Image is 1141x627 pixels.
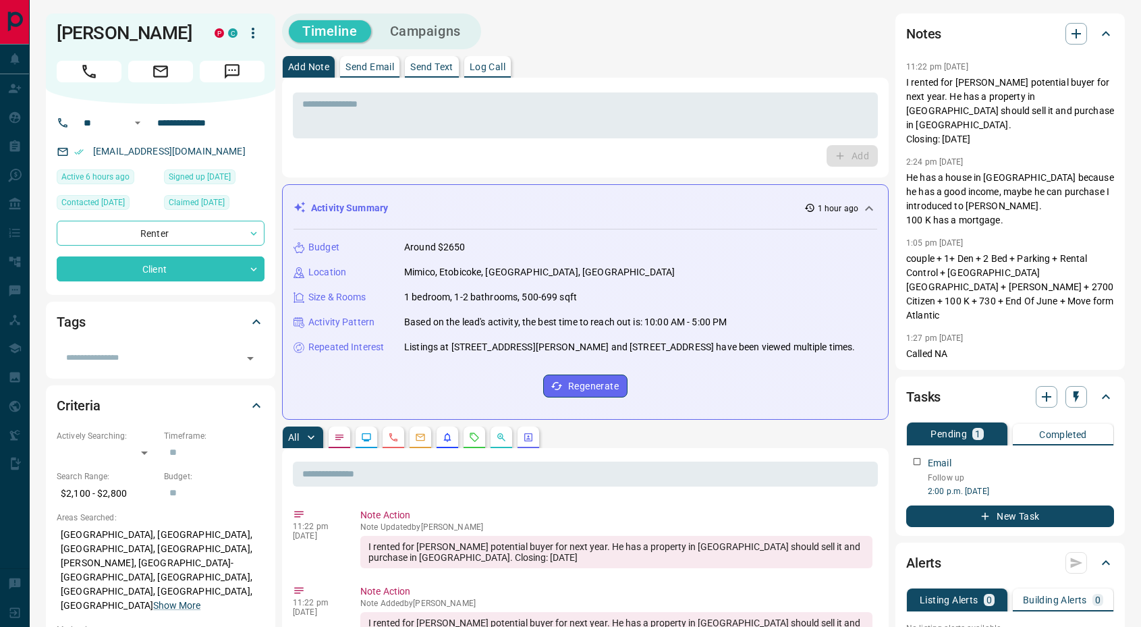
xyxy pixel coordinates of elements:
[404,340,855,354] p: Listings at [STREET_ADDRESS][PERSON_NAME] and [STREET_ADDRESS] have been viewed multiple times.
[906,171,1114,227] p: He has a house in [GEOGRAPHIC_DATA] because he has a good income, maybe he can purchase I introdu...
[360,522,872,532] p: Note Updated by [PERSON_NAME]
[164,169,265,188] div: Tue May 06 2025
[57,395,101,416] h2: Criteria
[241,349,260,368] button: Open
[288,62,329,72] p: Add Note
[404,265,675,279] p: Mimico, Etobicoke, [GEOGRAPHIC_DATA], [GEOGRAPHIC_DATA]
[57,311,85,333] h2: Tags
[906,381,1114,413] div: Tasks
[128,61,193,82] span: Email
[404,315,727,329] p: Based on the lead's activity, the best time to reach out is: 10:00 AM - 5:00 PM
[164,470,265,483] p: Budget:
[293,598,340,607] p: 11:22 pm
[169,196,225,209] span: Claimed [DATE]
[57,524,265,617] p: [GEOGRAPHIC_DATA], [GEOGRAPHIC_DATA], [GEOGRAPHIC_DATA], [GEOGRAPHIC_DATA], [PERSON_NAME], [GEOGR...
[906,552,941,574] h2: Alerts
[57,169,157,188] div: Sat Aug 16 2025
[57,306,265,338] div: Tags
[289,20,371,43] button: Timeline
[308,265,346,279] p: Location
[215,28,224,38] div: property.ca
[360,536,872,568] div: I rented for [PERSON_NAME] potential buyer for next year. He has a property in [GEOGRAPHIC_DATA] ...
[410,62,453,72] p: Send Text
[57,195,157,214] div: Tue May 06 2025
[293,531,340,541] p: [DATE]
[906,547,1114,579] div: Alerts
[415,432,426,443] svg: Emails
[906,18,1114,50] div: Notes
[543,375,628,398] button: Regenerate
[61,170,130,184] span: Active 6 hours ago
[169,170,231,184] span: Signed up [DATE]
[523,432,534,443] svg: Agent Actions
[57,389,265,422] div: Criteria
[906,333,964,343] p: 1:27 pm [DATE]
[57,61,121,82] span: Call
[906,23,941,45] h2: Notes
[404,290,577,304] p: 1 bedroom, 1-2 bathrooms, 500-699 sqft
[308,340,384,354] p: Repeated Interest
[294,196,877,221] div: Activity Summary1 hour ago
[57,512,265,524] p: Areas Searched:
[57,22,194,44] h1: [PERSON_NAME]
[360,599,872,608] p: Note Added by [PERSON_NAME]
[818,202,858,215] p: 1 hour ago
[311,201,388,215] p: Activity Summary
[61,196,125,209] span: Contacted [DATE]
[57,470,157,483] p: Search Range:
[57,221,265,246] div: Renter
[164,195,265,214] div: Tue May 06 2025
[164,430,265,442] p: Timeframe:
[293,607,340,617] p: [DATE]
[906,386,941,408] h2: Tasks
[920,595,978,605] p: Listing Alerts
[360,508,872,522] p: Note Action
[1039,430,1087,439] p: Completed
[308,240,339,254] p: Budget
[228,28,238,38] div: condos.ca
[308,290,366,304] p: Size & Rooms
[130,115,146,131] button: Open
[93,146,246,157] a: [EMAIL_ADDRESS][DOMAIN_NAME]
[496,432,507,443] svg: Opportunities
[361,432,372,443] svg: Lead Browsing Activity
[906,238,964,248] p: 1:05 pm [DATE]
[288,433,299,442] p: All
[57,430,157,442] p: Actively Searching:
[906,347,1114,361] p: Called NA
[442,432,453,443] svg: Listing Alerts
[906,157,964,167] p: 2:24 pm [DATE]
[469,432,480,443] svg: Requests
[377,20,474,43] button: Campaigns
[906,252,1114,323] p: couple + 1+ Den + 2 Bed + Parking + Rental Control + [GEOGRAPHIC_DATA] [GEOGRAPHIC_DATA] + [PERSO...
[975,429,980,439] p: 1
[74,147,84,157] svg: Email Verified
[308,315,374,329] p: Activity Pattern
[345,62,394,72] p: Send Email
[404,240,466,254] p: Around $2650
[57,483,157,505] p: $2,100 - $2,800
[1095,595,1101,605] p: 0
[470,62,505,72] p: Log Call
[928,485,1114,497] p: 2:00 p.m. [DATE]
[200,61,265,82] span: Message
[293,522,340,531] p: 11:22 pm
[930,429,967,439] p: Pending
[153,599,200,613] button: Show More
[906,62,968,72] p: 11:22 pm [DATE]
[906,506,1114,527] button: New Task
[1023,595,1087,605] p: Building Alerts
[57,256,265,281] div: Client
[928,472,1114,484] p: Follow up
[906,76,1114,146] p: I rented for [PERSON_NAME] potential buyer for next year. He has a property in [GEOGRAPHIC_DATA] ...
[388,432,399,443] svg: Calls
[928,456,951,470] p: Email
[334,432,345,443] svg: Notes
[360,584,872,599] p: Note Action
[986,595,992,605] p: 0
